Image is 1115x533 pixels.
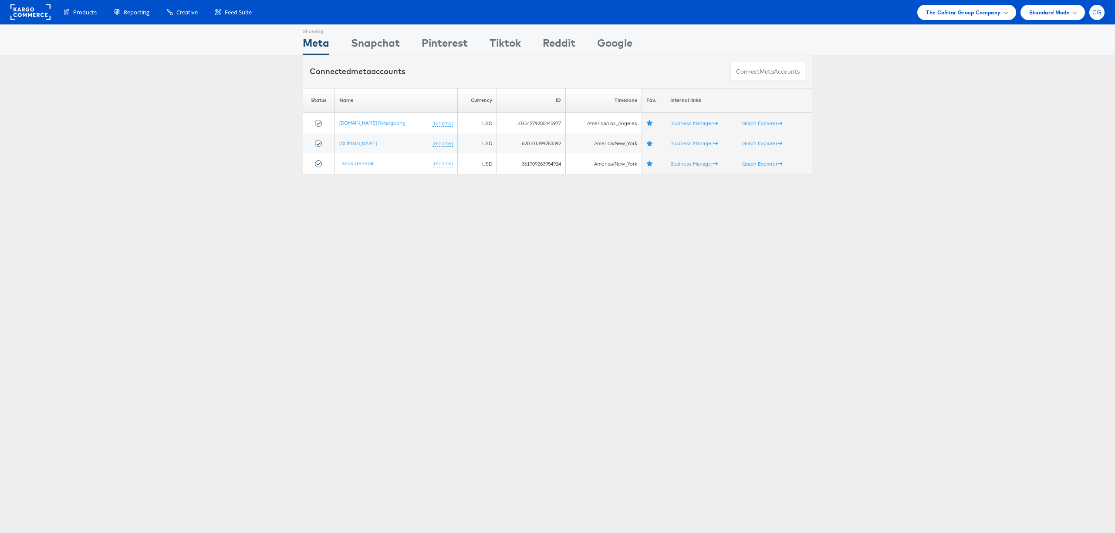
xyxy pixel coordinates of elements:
div: Google [597,35,632,55]
td: USD [458,113,497,133]
td: 361709263954924 [497,153,566,174]
th: Status [303,88,335,113]
span: Creative [176,8,198,17]
a: [DOMAIN_NAME] [339,140,377,146]
a: Business Manager [670,160,718,167]
span: meta [760,68,774,76]
a: (rename) [432,140,453,147]
div: Connected accounts [310,66,405,77]
a: Lands General [339,160,373,166]
span: meta [351,66,371,76]
button: ConnectmetaAccounts [730,62,805,81]
th: Currency [458,88,497,113]
a: Business Manager [670,120,718,126]
a: [DOMAIN_NAME] Retargeting [339,119,405,126]
a: (rename) [432,119,453,127]
th: Timezone [566,88,642,113]
td: USD [458,133,497,154]
a: Graph Explorer [742,140,782,146]
td: America/Los_Angeles [566,113,642,133]
a: Graph Explorer [742,120,782,126]
th: Name [335,88,458,113]
span: Feed Suite [225,8,252,17]
a: Graph Explorer [742,160,782,167]
div: Showing [303,25,329,35]
span: CG [1092,10,1102,15]
a: (rename) [432,160,453,167]
div: Snapchat [351,35,400,55]
div: Pinterest [422,35,468,55]
div: Reddit [543,35,575,55]
span: Products [73,8,97,17]
span: Standard Mode [1029,8,1070,17]
span: The CoStar Group Company [926,8,1000,17]
div: Meta [303,35,329,55]
td: 620101399253392 [497,133,566,154]
th: ID [497,88,566,113]
td: America/New_York [566,153,642,174]
span: Reporting [124,8,149,17]
div: Tiktok [490,35,521,55]
a: Business Manager [670,140,718,146]
td: America/New_York [566,133,642,154]
td: 10154279280445977 [497,113,566,133]
td: USD [458,153,497,174]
